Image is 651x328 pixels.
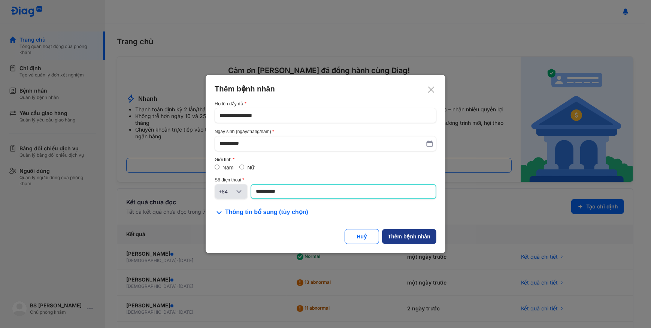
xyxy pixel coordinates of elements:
[247,165,254,171] label: Nữ
[382,229,436,244] button: Thêm bệnh nhân
[225,208,308,217] span: Thông tin bổ sung (tùy chọn)
[388,233,430,240] div: Thêm bệnh nhân
[215,129,436,134] div: Ngày sinh (ngày/tháng/năm)
[219,188,234,195] div: +84
[215,101,436,106] div: Họ tên đầy đủ
[215,84,436,94] div: Thêm bệnh nhân
[215,177,436,183] div: Số điện thoại
[215,157,436,162] div: Giới tính
[222,165,234,171] label: Nam
[345,229,379,244] button: Huỷ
